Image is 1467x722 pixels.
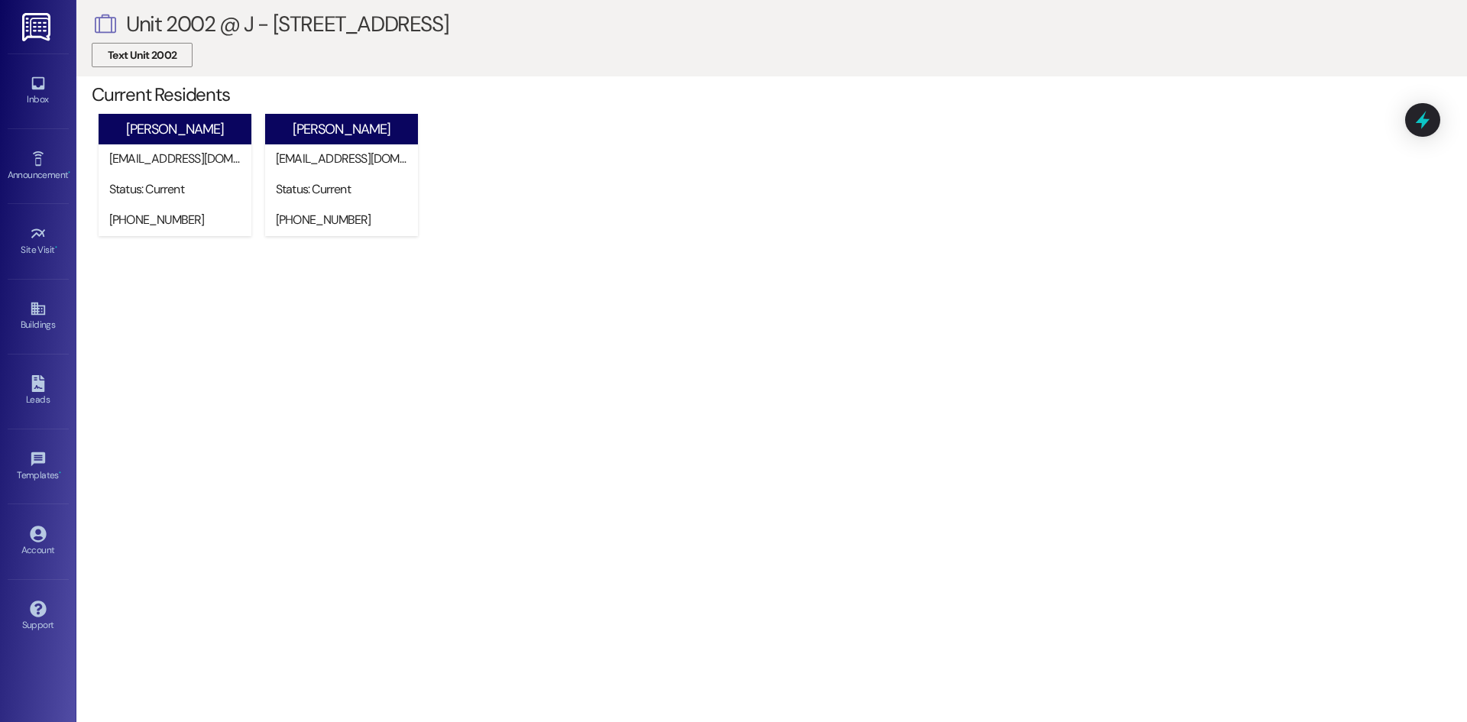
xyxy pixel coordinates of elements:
[109,151,248,167] div: [EMAIL_ADDRESS][DOMAIN_NAME]
[276,151,414,167] div: [EMAIL_ADDRESS][DOMAIN_NAME]
[126,121,224,138] div: [PERSON_NAME]
[109,212,248,228] div: [PHONE_NUMBER]
[92,9,118,40] i: 
[8,70,69,112] a: Inbox
[109,181,248,197] div: Status: Current
[59,468,61,478] span: •
[126,16,449,32] div: Unit 2002 @ J - [STREET_ADDRESS]
[68,167,70,178] span: •
[55,242,57,253] span: •
[8,371,69,412] a: Leads
[276,212,414,228] div: [PHONE_NUMBER]
[108,47,176,63] span: Text Unit 2002
[8,221,69,262] a: Site Visit •
[8,521,69,562] a: Account
[8,446,69,487] a: Templates •
[8,296,69,337] a: Buildings
[276,181,414,197] div: Status: Current
[92,86,1467,102] div: Current Residents
[8,596,69,637] a: Support
[92,43,193,67] button: Text Unit 2002
[22,13,53,41] img: ResiDesk Logo
[293,121,390,138] div: [PERSON_NAME]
